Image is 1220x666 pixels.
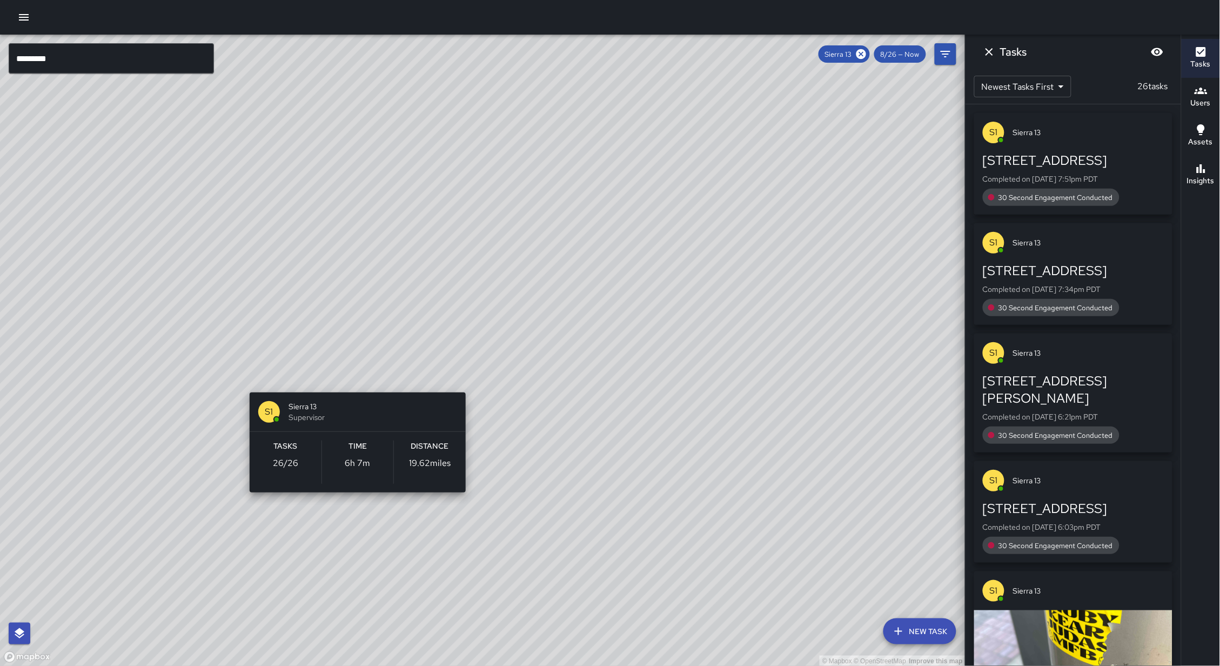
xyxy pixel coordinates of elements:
[983,174,1164,184] p: Completed on [DATE] 7:51pm PDT
[990,236,998,249] p: S1
[935,43,956,65] button: Filters
[289,412,457,423] span: Supervisor
[983,262,1164,279] div: [STREET_ADDRESS]
[1013,348,1164,358] span: Sierra 13
[819,50,859,59] span: Sierra 13
[983,284,1164,295] p: Completed on [DATE] 7:34pm PDT
[819,45,870,63] div: Sierra 13
[874,50,926,59] span: 8/26 — Now
[1000,43,1027,61] h6: Tasks
[1189,136,1213,148] h6: Assets
[409,457,451,470] p: 19.62 miles
[990,126,998,139] p: S1
[983,372,1164,407] div: [STREET_ADDRESS][PERSON_NAME]
[1182,39,1220,78] button: Tasks
[974,76,1071,97] div: Newest Tasks First
[1187,175,1215,187] h6: Insights
[974,461,1172,563] button: S1Sierra 13[STREET_ADDRESS]Completed on [DATE] 6:03pm PDT30 Second Engagement Conducted
[345,457,370,470] p: 6h 7m
[1013,127,1164,138] span: Sierra 13
[1013,585,1164,596] span: Sierra 13
[983,522,1164,532] p: Completed on [DATE] 6:03pm PDT
[974,334,1172,452] button: S1Sierra 13[STREET_ADDRESS][PERSON_NAME]Completed on [DATE] 6:21pm PDT30 Second Engagement Conducted
[883,618,956,644] button: New Task
[983,152,1164,169] div: [STREET_ADDRESS]
[1134,80,1172,93] p: 26 tasks
[992,431,1120,440] span: 30 Second Engagement Conducted
[974,113,1172,215] button: S1Sierra 13[STREET_ADDRESS]Completed on [DATE] 7:51pm PDT30 Second Engagement Conducted
[265,405,273,418] p: S1
[983,411,1164,422] p: Completed on [DATE] 6:21pm PDT
[1147,41,1168,63] button: Blur
[990,474,998,487] p: S1
[1013,237,1164,248] span: Sierra 13
[1182,156,1220,195] button: Insights
[348,441,367,452] h6: Time
[273,457,298,470] p: 26 / 26
[990,347,998,359] p: S1
[289,401,457,412] span: Sierra 13
[1191,97,1211,109] h6: Users
[983,500,1164,517] div: [STREET_ADDRESS]
[992,303,1120,312] span: 30 Second Engagement Conducted
[411,441,449,452] h6: Distance
[974,223,1172,325] button: S1Sierra 13[STREET_ADDRESS]Completed on [DATE] 7:34pm PDT30 Second Engagement Conducted
[250,392,466,492] button: S1Sierra 13SupervisorTasks26/26Time6h 7mDistance19.62miles
[1191,58,1211,70] h6: Tasks
[1013,475,1164,486] span: Sierra 13
[990,584,998,597] p: S1
[1182,78,1220,117] button: Users
[992,541,1120,550] span: 30 Second Engagement Conducted
[978,41,1000,63] button: Dismiss
[273,441,297,452] h6: Tasks
[1182,117,1220,156] button: Assets
[992,193,1120,202] span: 30 Second Engagement Conducted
